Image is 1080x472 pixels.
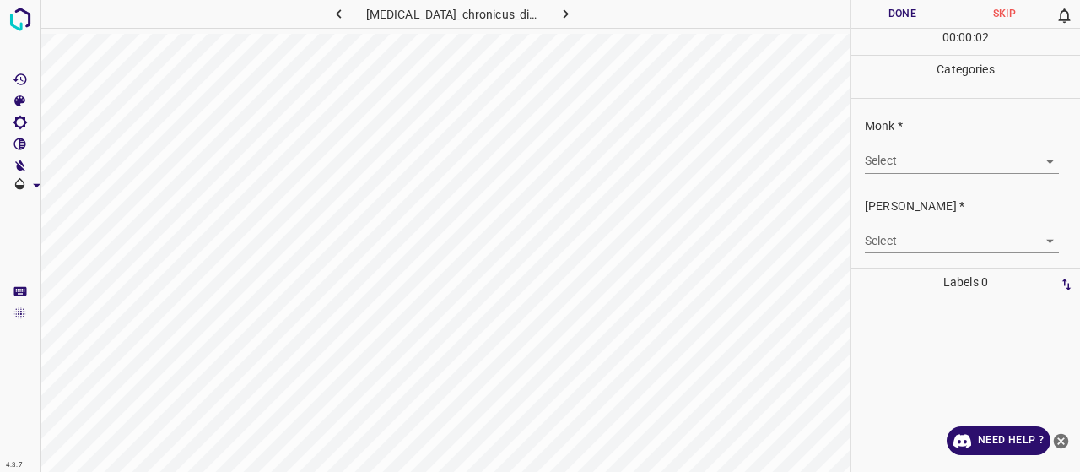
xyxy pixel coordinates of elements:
p: Labels 0 [856,269,1075,296]
div: : : [942,29,989,55]
p: Monk * [865,117,1080,135]
p: 00 [958,29,972,46]
p: Categories [851,56,1080,84]
h6: [MEDICAL_DATA]_chronicus_discoides20.jpg [366,4,539,28]
a: Need Help ? [947,426,1050,455]
button: close-help [1050,426,1072,455]
div: 4.3.7 [2,458,27,472]
img: logo [5,4,35,35]
p: 02 [975,29,989,46]
p: 00 [942,29,956,46]
p: [PERSON_NAME] * [865,198,1080,215]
